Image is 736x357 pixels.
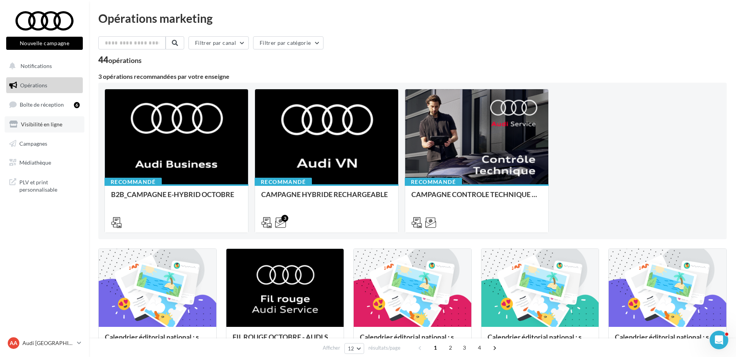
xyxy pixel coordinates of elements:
[710,331,728,349] iframe: Intercom live chat
[5,77,84,93] a: Opérations
[411,190,542,206] div: CAMPAGNE CONTROLE TECHNIQUE 25€ OCTOBRE
[473,342,486,354] span: 4
[405,178,462,186] div: Recommandé
[5,174,84,197] a: PLV et print personnalisable
[444,342,457,354] span: 2
[615,333,720,348] div: Calendrier éditorial national : semaine du 08.09 au 14.09
[253,36,323,49] button: Filtrer par catégorie
[19,159,51,166] span: Médiathèque
[108,57,142,64] div: opérations
[429,342,442,354] span: 1
[360,333,465,348] div: Calendrier éditorial national : semaine du 22.09 au 28.09
[5,58,81,74] button: Notifications
[488,333,593,348] div: Calendrier éditorial national : semaine du 15.09 au 21.09
[5,155,84,171] a: Médiathèque
[98,56,142,64] div: 44
[255,178,312,186] div: Recommandé
[22,339,74,347] p: Audi [GEOGRAPHIC_DATA]
[21,121,62,127] span: Visibilité en ligne
[105,333,210,348] div: Calendrier éditorial national : semaine du 29.09 au 05.10
[233,333,338,348] div: FIL ROUGE OCTOBRE - AUDI SERVICE
[5,136,84,152] a: Campagnes
[323,344,340,352] span: Afficher
[111,190,242,206] div: B2B_CAMPAGNE E-HYBRID OCTOBRE
[5,116,84,133] a: Visibilité en ligne
[6,336,83,350] a: AA Audi [GEOGRAPHIC_DATA]
[20,101,64,108] span: Boîte de réception
[104,178,162,186] div: Recommandé
[281,215,288,222] div: 3
[98,73,727,80] div: 3 opérations recommandées par votre enseigne
[74,102,80,108] div: 6
[20,82,47,88] span: Opérations
[344,343,364,354] button: 12
[458,342,471,354] span: 3
[188,36,249,49] button: Filtrer par canal
[261,190,392,206] div: CAMPAGNE HYBRIDE RECHARGEABLE
[368,344,401,352] span: résultats/page
[6,37,83,50] button: Nouvelle campagne
[19,140,47,146] span: Campagnes
[10,339,17,347] span: AA
[98,12,727,24] div: Opérations marketing
[19,177,80,194] span: PLV et print personnalisable
[348,345,354,352] span: 12
[21,63,52,69] span: Notifications
[5,96,84,113] a: Boîte de réception6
